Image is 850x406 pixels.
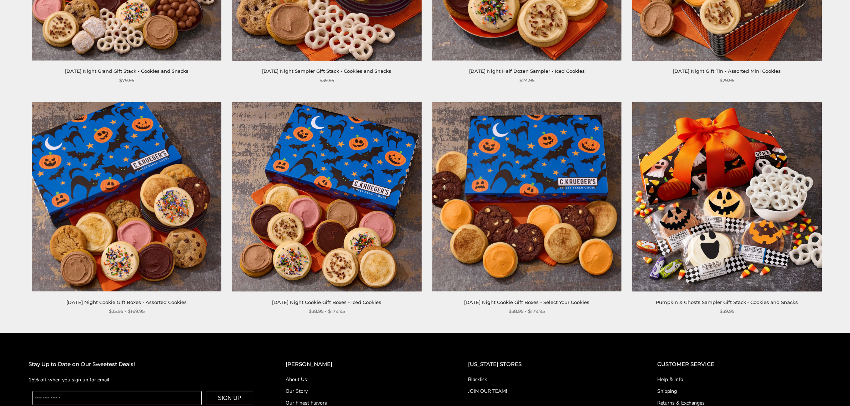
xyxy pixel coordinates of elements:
[519,77,534,84] span: $24.95
[720,308,734,315] span: $39.95
[673,68,781,74] a: [DATE] Night Gift Tin - Assorted Mini Cookies
[262,68,391,74] a: [DATE] Night Sampler Gift Stack - Cookies and Snacks
[309,308,345,315] span: $38.95 - $179.95
[468,387,629,395] a: JOIN OUR TEAM!
[468,376,629,383] a: Blacklick
[432,102,622,291] a: Halloween Night Cookie Gift Boxes - Select Your Cookies
[65,68,188,74] a: [DATE] Night Grand Gift Stack - Cookies and Snacks
[657,360,821,369] h2: CUSTOMER SERVICE
[657,376,821,383] a: Help & Info
[29,360,257,369] h2: Stay Up to Date on Our Sweetest Deals!
[720,77,734,84] span: $29.95
[509,308,545,315] span: $38.95 - $179.95
[286,387,439,395] a: Our Story
[432,102,621,291] img: Halloween Night Cookie Gift Boxes - Select Your Cookies
[32,391,202,405] input: Enter your email
[468,360,629,369] h2: [US_STATE] STORES
[119,77,134,84] span: $79.95
[469,68,585,74] a: [DATE] Night Half Dozen Sampler - Iced Cookies
[286,376,439,383] a: About Us
[232,102,421,291] img: Halloween Night Cookie Gift Boxes - Iced Cookies
[29,376,257,384] p: 15% off when you sign up for email
[656,299,798,305] a: Pumpkin & Ghosts Sampler Gift Stack - Cookies and Snacks
[632,102,821,291] img: Pumpkin & Ghosts Sampler Gift Stack - Cookies and Snacks
[320,77,334,84] span: $39.95
[286,360,439,369] h2: [PERSON_NAME]
[109,308,145,315] span: $35.95 - $169.95
[464,299,589,305] a: [DATE] Night Cookie Gift Boxes - Select Your Cookies
[32,102,221,291] img: Halloween Night Cookie Gift Boxes - Assorted Cookies
[66,299,187,305] a: [DATE] Night Cookie Gift Boxes - Assorted Cookies
[206,391,253,405] button: SIGN UP
[657,387,821,395] a: Shipping
[272,299,381,305] a: [DATE] Night Cookie Gift Boxes - Iced Cookies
